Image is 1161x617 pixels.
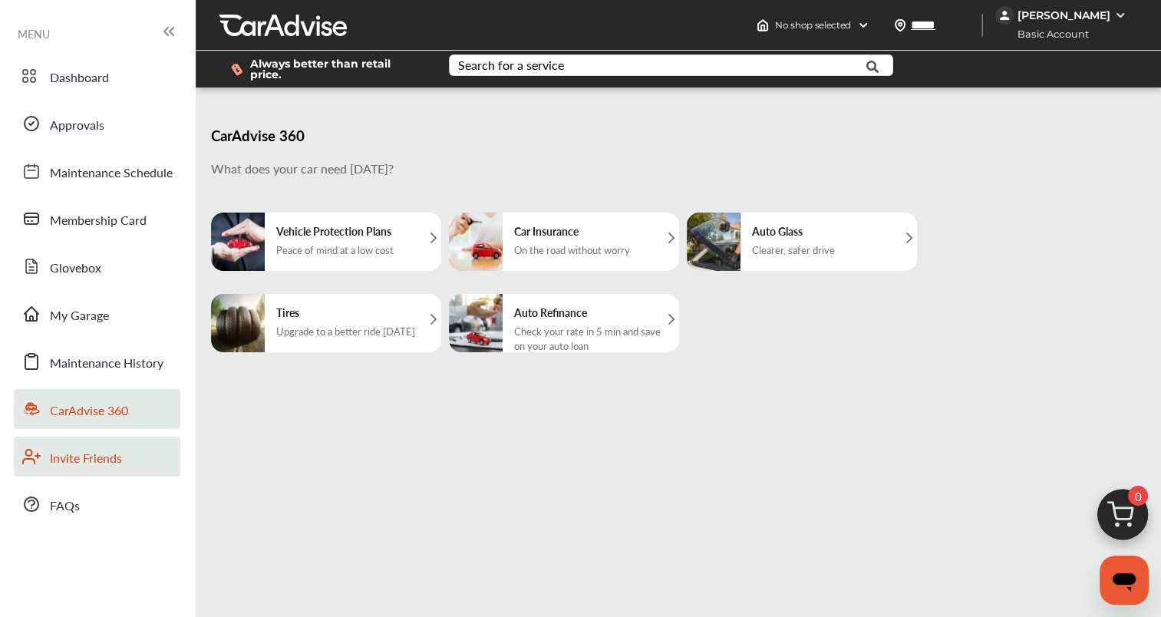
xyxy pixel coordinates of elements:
a: Vehicle Protection PlansPeace of mind at a low cost [211,190,441,271]
span: Always better than retail price. [250,58,424,80]
h5: Tires [276,305,415,320]
div: Search for a service [458,59,564,71]
img: auto_refinance.3d0be936257821d144f7.png [449,294,503,352]
span: MENU [18,28,50,40]
img: jVpblrzwTbfkPYzPPzSLxeg0AAAAASUVORK5CYII= [995,6,1014,25]
h3: CarAdvise 360 [211,125,1138,146]
span: Membership Card [50,211,147,231]
a: Membership Card [14,199,180,239]
a: Auto GlassClearer, safer drive [687,190,917,271]
span: Maintenance Schedule [50,163,173,183]
img: location_vector.a44bc228.svg [894,19,906,31]
a: TiresUpgrade to a better ride [DATE] [211,271,441,352]
img: extendwaranty.4eb900a90471681d172d.png [211,213,265,271]
div: Check your rate in 5 min and save on your auto loan [514,324,671,353]
a: CarAdvise 360 [14,389,180,429]
div: Clearer, safer drive [752,243,835,257]
div: [PERSON_NAME] [1018,8,1110,22]
img: autoglass.497e9b8ae54479b963bf.png [687,213,740,271]
h5: Auto Glass [752,223,835,239]
span: 0 [1128,486,1148,506]
span: Glovebox [50,259,101,279]
img: dollor_label_vector.a70140d1.svg [231,63,242,76]
a: Maintenance History [14,341,180,381]
a: My Garage [14,294,180,334]
div: Upgrade to a better ride [DATE] [276,324,415,338]
span: My Garage [50,306,109,326]
h5: Auto Refinance [514,305,671,320]
a: Maintenance Schedule [14,151,180,191]
img: carinsurance.fb13e9e8b02ec0220ea6.png [449,213,503,271]
div: Peace of mind at a low cost [276,243,394,257]
img: tires.661b48a65d8a7f3effe3.png [211,294,265,352]
img: header-home-logo.8d720a4f.svg [757,19,769,31]
span: Basic Account [997,26,1100,42]
span: Invite Friends [50,449,122,469]
span: FAQs [50,497,80,516]
a: Approvals [14,104,180,144]
a: FAQs [14,484,180,524]
a: Invite Friends [14,437,180,477]
span: Dashboard [50,68,109,88]
span: No shop selected [775,19,851,31]
span: Approvals [50,116,104,136]
div: On the road without worry [514,243,630,257]
p: What does your car need [DATE]? [211,160,1138,177]
img: header-down-arrow.9dd2ce7d.svg [857,19,869,31]
img: header-divider.bc55588e.svg [981,14,983,37]
h5: Vehicle Protection Plans [276,223,394,239]
span: CarAdvise 360 [50,401,128,421]
a: Car InsuranceOn the road without worry [449,190,679,271]
a: Dashboard [14,56,180,96]
span: Maintenance History [50,354,163,374]
img: cart_icon.3d0951e8.svg [1086,482,1159,556]
h5: Car Insurance [514,223,630,239]
img: WGsFRI8htEPBVLJbROoPRyZpYNWhNONpIPPETTm6eUC0GeLEiAAAAAElFTkSuQmCC [1114,9,1126,21]
a: Glovebox [14,246,180,286]
iframe: Button to launch messaging window [1100,556,1149,605]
